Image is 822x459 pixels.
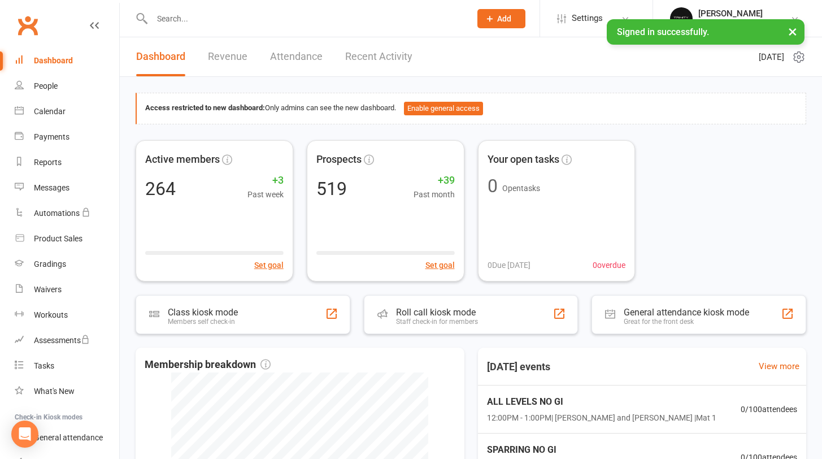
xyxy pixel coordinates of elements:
[782,19,803,44] button: ×
[34,310,68,319] div: Workouts
[34,209,80,218] div: Automations
[168,307,238,318] div: Class kiosk mode
[15,379,119,404] a: What's New
[624,307,749,318] div: General attendance kiosk mode
[34,56,73,65] div: Dashboard
[345,37,412,76] a: Recent Activity
[34,285,62,294] div: Waivers
[34,361,54,370] div: Tasks
[15,201,119,226] a: Automations
[168,318,238,326] div: Members self check-in
[15,425,119,451] a: General attendance kiosk mode
[15,302,119,328] a: Workouts
[11,421,38,448] div: Open Intercom Messenger
[497,14,511,23] span: Add
[316,180,347,198] div: 519
[15,48,119,73] a: Dashboard
[34,336,90,345] div: Assessments
[404,102,483,115] button: Enable general access
[487,395,716,409] span: ALL LEVELS NO GI
[145,357,271,373] span: Membership breakdown
[145,180,176,198] div: 264
[136,37,185,76] a: Dashboard
[488,151,559,168] span: Your open tasks
[502,184,540,193] span: Open tasks
[145,102,797,115] div: Only admins can see the new dashboard.
[487,412,716,424] span: 12:00PM - 1:00PM | [PERSON_NAME] and [PERSON_NAME] | Mat 1
[34,158,62,167] div: Reports
[34,107,66,116] div: Calendar
[624,318,749,326] div: Great for the front desk
[670,7,693,30] img: thumb_image1712106278.png
[316,151,362,168] span: Prospects
[34,259,66,269] div: Gradings
[477,9,525,28] button: Add
[759,50,784,64] span: [DATE]
[15,353,119,379] a: Tasks
[478,357,559,377] h3: [DATE] events
[425,259,455,271] button: Set goal
[741,403,797,415] span: 0 / 100 attendees
[34,234,82,243] div: Product Sales
[145,103,265,112] strong: Access restricted to new dashboard:
[15,175,119,201] a: Messages
[149,11,463,27] input: Search...
[34,433,103,442] div: General attendance
[34,81,58,90] div: People
[572,6,603,31] span: Settings
[15,73,119,99] a: People
[698,8,763,19] div: [PERSON_NAME]
[487,443,712,457] span: SPARRING NO GI
[488,259,530,271] span: 0 Due [DATE]
[254,259,284,271] button: Set goal
[698,19,763,29] div: Trinity BJJ Pty Ltd
[15,99,119,124] a: Calendar
[247,188,284,201] span: Past week
[396,318,478,326] div: Staff check-in for members
[34,183,69,192] div: Messages
[15,328,119,353] a: Assessments
[488,177,498,195] div: 0
[14,11,42,40] a: Clubworx
[396,307,478,318] div: Roll call kiosk mode
[34,132,69,141] div: Payments
[15,124,119,150] a: Payments
[617,27,709,37] span: Signed in successfully.
[15,150,119,175] a: Reports
[15,226,119,252] a: Product Sales
[593,259,625,271] span: 0 overdue
[270,37,323,76] a: Attendance
[247,172,284,189] span: +3
[759,360,799,373] a: View more
[414,172,455,189] span: +39
[414,188,455,201] span: Past month
[34,387,75,396] div: What's New
[145,151,220,168] span: Active members
[15,252,119,277] a: Gradings
[208,37,247,76] a: Revenue
[15,277,119,302] a: Waivers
